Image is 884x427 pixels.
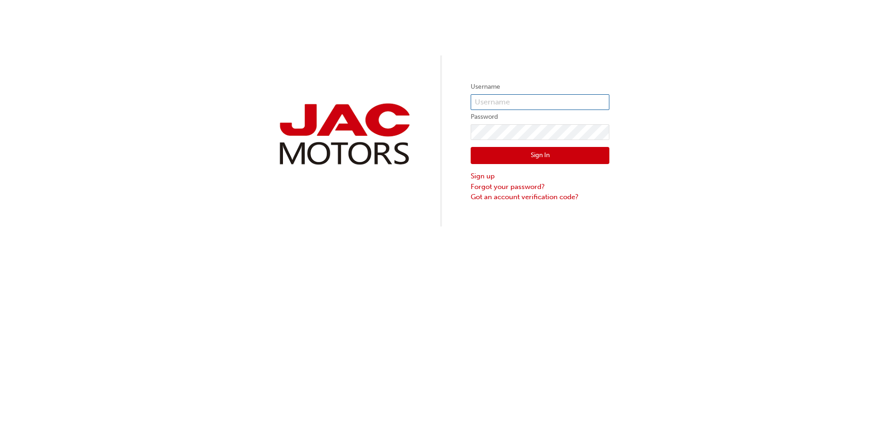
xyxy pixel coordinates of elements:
label: Username [471,81,609,92]
a: Got an account verification code? [471,192,609,202]
a: Sign up [471,171,609,182]
input: Username [471,94,609,110]
label: Password [471,111,609,122]
a: Forgot your password? [471,182,609,192]
img: jac-portal [275,100,413,169]
button: Sign In [471,147,609,165]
